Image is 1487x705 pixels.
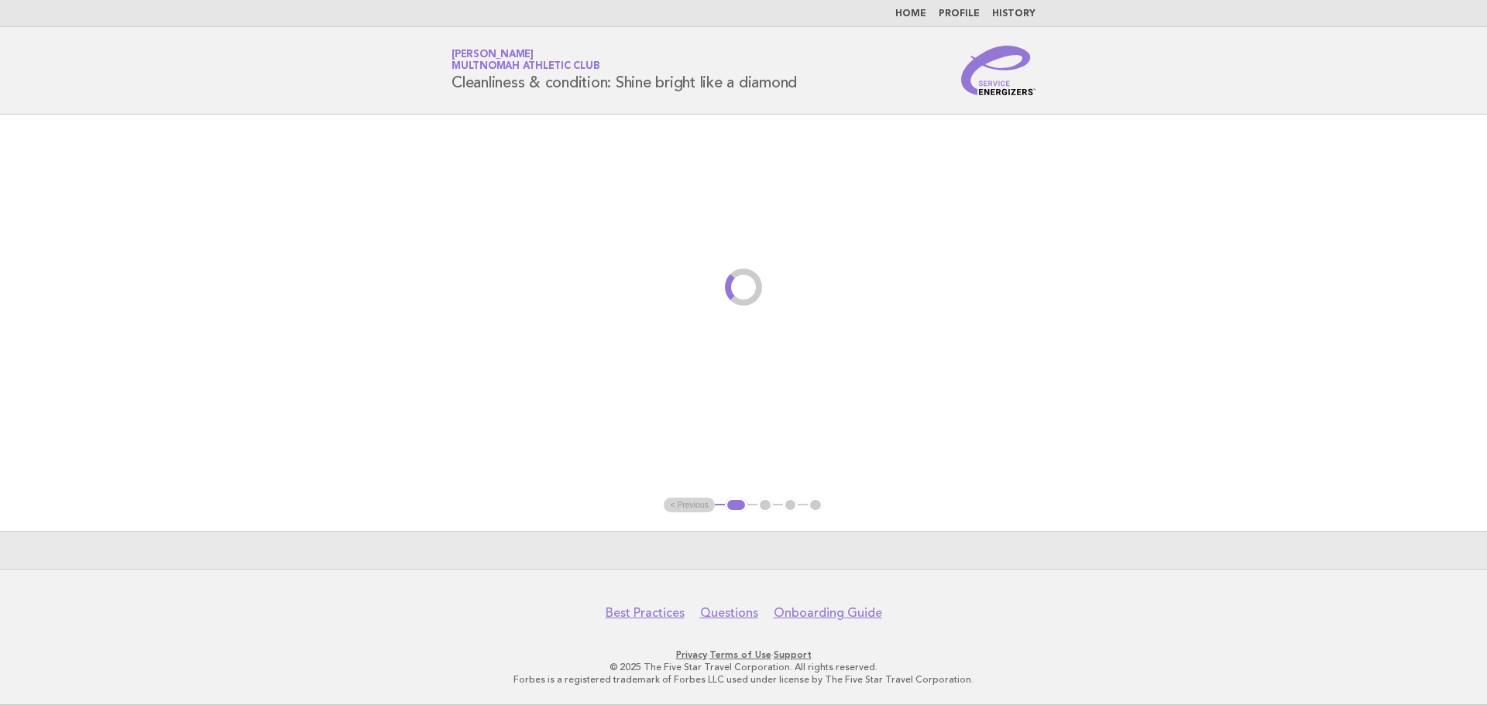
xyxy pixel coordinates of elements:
[895,9,926,19] a: Home
[452,62,599,72] span: Multnomah Athletic Club
[774,649,812,660] a: Support
[452,50,599,71] a: [PERSON_NAME]Multnomah Athletic Club
[939,9,980,19] a: Profile
[452,50,797,91] h1: Cleanliness & condition: Shine bright like a diamond
[961,46,1035,95] img: Service Energizers
[270,673,1217,686] p: Forbes is a registered trademark of Forbes LLC used under license by The Five Star Travel Corpora...
[709,649,771,660] a: Terms of Use
[270,661,1217,673] p: © 2025 The Five Star Travel Corporation. All rights reserved.
[676,649,707,660] a: Privacy
[270,649,1217,661] p: · ·
[992,9,1035,19] a: History
[606,605,685,621] a: Best Practices
[774,605,882,621] a: Onboarding Guide
[700,605,758,621] a: Questions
